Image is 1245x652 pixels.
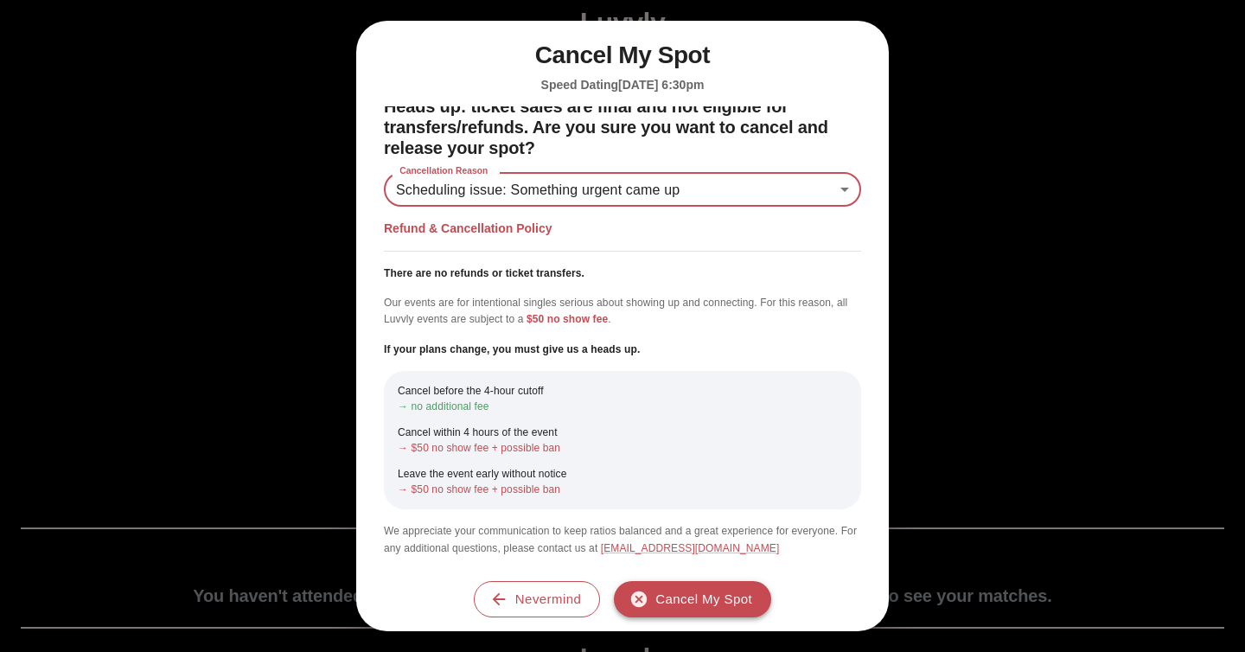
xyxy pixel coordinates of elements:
[384,342,861,357] p: If your plans change, you must give us a heads up.
[391,165,497,178] label: Cancellation Reason
[384,172,861,207] div: Scheduling issue: Something urgent came up
[384,77,861,93] h5: Speed Dating [DATE] 6:30pm
[384,221,861,237] h5: Refund & Cancellation Policy
[384,96,861,158] h2: Heads up: ticket sales are final and not eligible for transfers/refunds. Are you sure you want to...
[601,542,780,554] a: [EMAIL_ADDRESS][DOMAIN_NAME]
[384,265,861,281] p: There are no refunds or ticket transfers.
[398,383,847,399] p: Cancel before the 4-hour cutoff
[398,466,847,482] p: Leave the event early without notice
[398,482,847,497] p: → $50 no show fee + possible ban
[398,399,847,414] p: → no additional fee
[398,425,847,440] p: Cancel within 4 hours of the event
[527,313,608,325] span: $50 no show fee
[384,295,861,328] p: Our events are for intentional singles serious about showing up and connecting. For this reason, ...
[398,440,847,456] p: → $50 no show fee + possible ban
[614,581,771,617] button: Cancel My Spot
[474,581,600,617] button: Nevermind
[384,523,861,556] p: We appreciate your communication to keep ratios balanced and a great experience for everyone. For...
[384,42,861,70] h1: Cancel My Spot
